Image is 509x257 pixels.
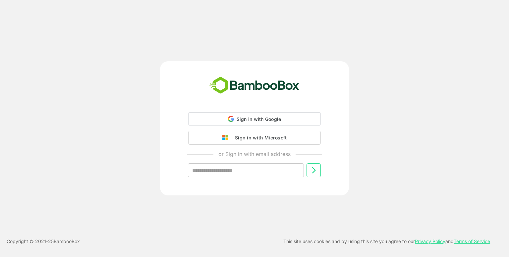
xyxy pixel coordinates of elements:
div: Sign in with Google [188,112,321,126]
p: This site uses cookies and by using this site you agree to our and [283,237,490,245]
img: google [222,135,232,141]
p: Copyright © 2021- 25 BambooBox [7,237,80,245]
p: or Sign in with email address [218,150,291,158]
button: Sign in with Microsoft [188,131,321,145]
div: Sign in with Microsoft [232,133,287,142]
img: bamboobox [206,75,303,96]
a: Terms of Service [454,238,490,244]
a: Privacy Policy [415,238,445,244]
span: Sign in with Google [237,116,281,122]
